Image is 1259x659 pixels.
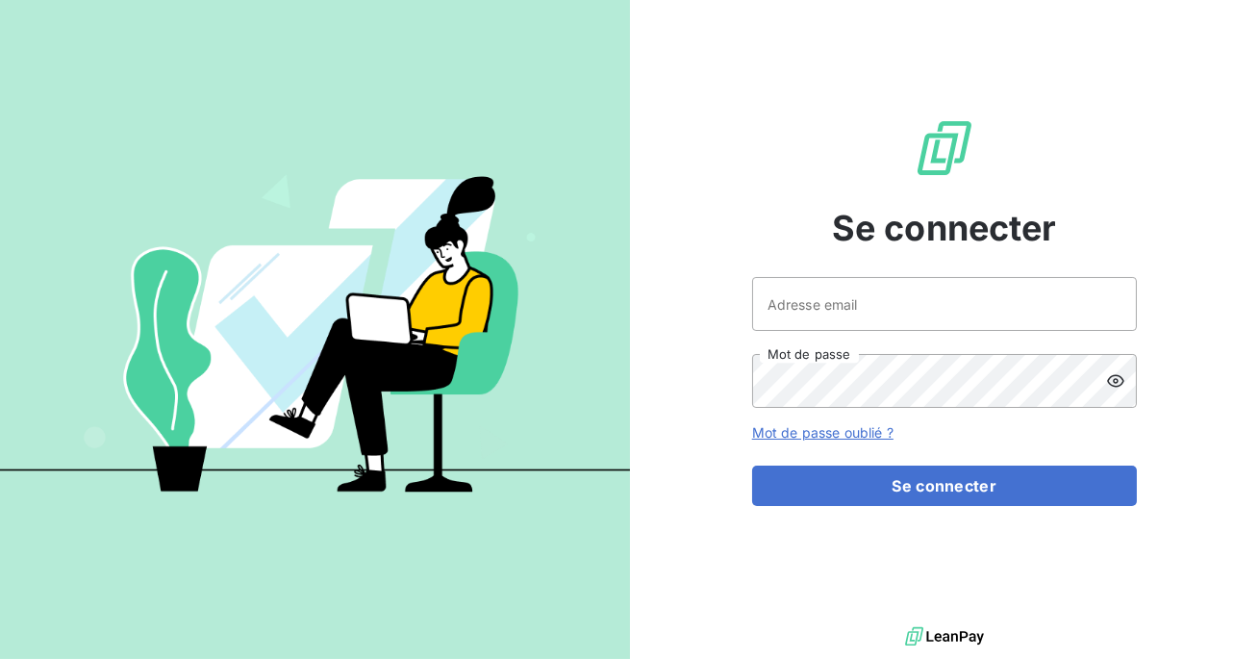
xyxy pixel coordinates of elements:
[832,202,1057,254] span: Se connecter
[752,277,1137,331] input: placeholder
[752,424,894,441] a: Mot de passe oublié ?
[914,117,975,179] img: Logo LeanPay
[752,466,1137,506] button: Se connecter
[905,622,984,651] img: logo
